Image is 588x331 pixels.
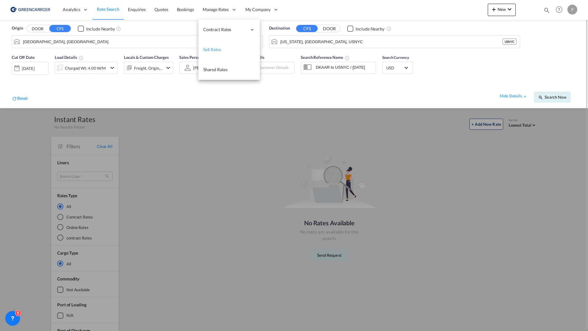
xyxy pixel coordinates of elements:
span: Manage Rates [203,6,229,13]
a: Sell Rates [198,40,260,60]
span: icon-magnifySearch Now [538,95,566,100]
span: Rate Search [97,6,119,12]
span: Cut Off Date [12,55,35,60]
input: Search by Port [23,37,244,46]
button: icon-magnifySearch Now [534,92,571,103]
div: [DATE] [12,62,49,75]
div: Contract Rates [198,20,260,40]
md-select: Select Currency: $ USDUnited States Dollar [386,63,410,72]
div: Include Nearby [86,26,115,32]
div: hide detailsicon-chevron-up [500,93,528,99]
img: b0b18ec08afe11efb1d4932555f5f09d.png [9,3,51,17]
span: Sales Person [179,55,202,60]
input: Search Reference Name [313,63,376,72]
span: New [490,7,513,12]
button: DOOR [27,25,48,32]
md-datepicker: Select [12,74,16,82]
button: icon-plus 400-fgNewicon-chevron-down [488,4,516,16]
span: Search Currency [382,55,409,60]
div: Include Nearby [356,26,384,32]
div: [DATE] [22,66,34,71]
md-icon: Unchecked: Ignores neighbouring ports when fetching rates.Checked : Includes neighbouring ports w... [116,26,121,31]
button: DOOR [319,25,340,32]
div: Freight Origin Destination [134,64,163,72]
md-checkbox: Checkbox No Ink [78,25,115,32]
md-icon: icon-refresh [12,96,17,101]
span: Enquiries [128,7,146,12]
md-input-container: Aarhus, DKAAR [12,35,263,48]
md-icon: Your search will be saved by the below given name [345,55,350,60]
span: USD [386,65,403,71]
span: Analytics [63,6,80,13]
md-icon: Chargeable Weight [79,55,84,60]
span: Quotes [154,7,168,12]
span: Locals & Custom Charges [124,55,169,60]
md-icon: icon-magnify [543,7,550,14]
span: Origin [12,25,23,31]
md-icon: icon-chevron-down [506,6,513,13]
button: CFS [49,25,71,32]
div: icon-magnify [543,7,550,16]
div: Charged Wt: 4.00 W/Micon-chevron-down [55,62,118,74]
span: Destination [269,25,290,31]
md-icon: icon-plus 400-fg [490,6,498,13]
span: Contract Rates [203,27,247,33]
span: Shared Rates [203,67,228,72]
md-checkbox: Checkbox No Ink [347,25,384,32]
span: Help [554,4,564,15]
md-select: Sales Person: Filip Pehrsson [193,63,225,72]
md-icon: icon-chevron-up [522,94,528,99]
div: USNYC [503,39,517,45]
div: F [567,5,577,14]
md-input-container: New York, NY, USNYC [269,35,520,48]
div: Charged Wt: 4.00 W/M [65,64,106,72]
md-icon: icon-magnify [538,95,543,100]
div: [PERSON_NAME] [193,65,224,70]
md-icon: Unchecked: Ignores neighbouring ports when fetching rates.Checked : Includes neighbouring ports w... [387,26,391,31]
button: CFS [296,25,318,32]
md-icon: icon-chevron-down [165,64,172,72]
div: Help [554,4,567,15]
div: Freight Origin Destinationicon-chevron-down [124,62,173,74]
span: Sell Rates [203,47,221,52]
md-icon: icon-chevron-down [109,64,116,72]
a: Shared Rates [198,60,260,80]
span: Load Details [55,55,84,60]
span: Bookings [177,7,194,12]
div: icon-refreshReset [12,95,28,103]
input: Enter Customer Details [247,63,292,72]
input: Search by Port [280,37,503,46]
span: Reset [17,96,28,101]
span: Search Reference Name [301,55,350,60]
span: My Company [245,6,271,13]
